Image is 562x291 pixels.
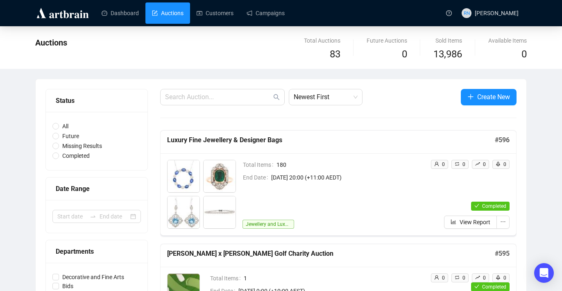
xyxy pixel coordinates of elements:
[463,9,470,17] span: RN
[167,249,495,259] h5: [PERSON_NAME] x [PERSON_NAME] Golf Charity Auction
[433,36,462,45] div: Sold Items
[59,141,105,150] span: Missing Results
[56,246,138,257] div: Departments
[243,173,271,182] span: End Date
[462,275,465,281] span: 0
[442,161,445,167] span: 0
[455,161,460,166] span: retweet
[482,203,506,209] span: Completed
[59,132,82,141] span: Future
[59,273,127,282] span: Decorative and Fine Arts
[503,275,506,281] span: 0
[102,2,139,24] a: Dashboard
[462,161,465,167] span: 0
[483,161,486,167] span: 0
[210,274,244,283] span: Total Items
[434,275,439,280] span: user
[451,219,456,225] span: bar-chart
[167,135,495,145] h5: Luxury Fine Jewellery & Designer Bags
[168,196,199,228] img: 3_1.jpg
[367,36,407,45] div: Future Auctions
[35,38,67,48] span: Auctions
[534,263,554,283] div: Open Intercom Messenger
[56,184,138,194] div: Date Range
[59,151,93,160] span: Completed
[444,216,497,229] button: View Report
[521,48,527,60] span: 0
[168,160,199,192] img: 1_1.jpg
[294,89,358,105] span: Newest First
[100,212,129,221] input: End date
[59,282,77,291] span: Bids
[442,275,445,281] span: 0
[304,36,340,45] div: Total Auctions
[273,94,280,100] span: search
[276,160,424,169] span: 180
[242,220,294,229] span: Jewellery and Luxury
[488,36,527,45] div: Available Items
[204,196,236,228] img: 4_1.jpg
[461,89,517,105] button: Create New
[474,284,479,289] span: check
[90,213,96,220] span: to
[475,275,480,280] span: rise
[475,161,480,166] span: rise
[160,130,517,236] a: Luxury Fine Jewellery & Designer Bags#596Total Items180End Date[DATE] 20:00 (+11:00 AEDT)Jeweller...
[243,160,276,169] span: Total Items
[165,92,272,102] input: Search Auction...
[56,95,138,106] div: Status
[496,161,501,166] span: rocket
[330,48,340,60] span: 83
[402,48,407,60] span: 0
[152,2,184,24] a: Auctions
[244,274,424,283] span: 1
[495,135,510,145] h5: # 596
[503,161,506,167] span: 0
[247,2,285,24] a: Campaigns
[500,219,506,225] span: ellipsis
[475,10,519,16] span: [PERSON_NAME]
[474,203,479,208] span: check
[496,275,501,280] span: rocket
[204,160,236,192] img: 2_1.jpg
[59,122,72,131] span: All
[35,7,90,20] img: logo
[467,93,474,100] span: plus
[477,92,510,102] span: Create New
[197,2,233,24] a: Customers
[90,213,96,220] span: swap-right
[483,275,486,281] span: 0
[460,218,490,227] span: View Report
[434,161,439,166] span: user
[455,275,460,280] span: retweet
[433,47,462,62] span: 13,986
[446,10,452,16] span: question-circle
[482,284,506,290] span: Completed
[495,249,510,259] h5: # 595
[57,212,86,221] input: Start date
[271,173,424,182] span: [DATE] 20:00 (+11:00 AEDT)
